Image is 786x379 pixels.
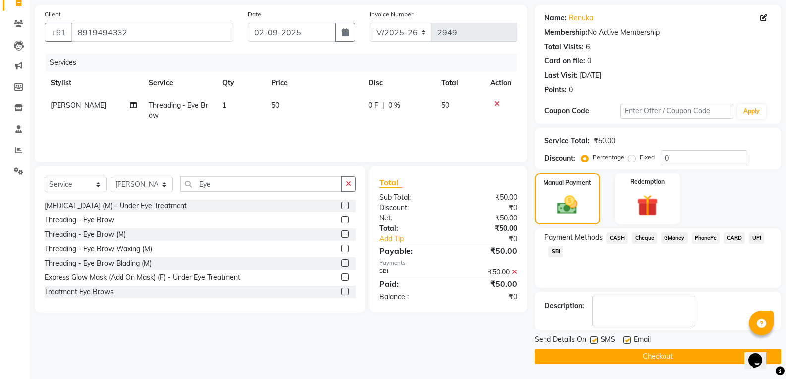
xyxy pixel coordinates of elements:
th: Action [484,72,517,94]
div: 6 [586,42,590,52]
span: UPI [749,232,764,244]
span: Send Details On [535,334,586,347]
a: Add Tip [372,234,461,244]
div: Total: [372,223,448,234]
th: Total [435,72,484,94]
iframe: chat widget [744,339,776,369]
div: ₹50.00 [448,213,525,223]
div: Sub Total: [372,192,448,203]
span: Total [379,177,402,188]
div: SBI [372,267,448,277]
img: _cash.svg [551,193,584,217]
div: ₹0 [461,234,525,244]
input: Search by Name/Mobile/Email/Code [71,23,233,42]
button: Checkout [535,349,781,364]
div: ₹50.00 [448,245,525,257]
label: Manual Payment [544,178,591,187]
span: Cheque [632,232,657,244]
div: Threading - Eye Brow (M) [45,229,126,240]
div: Services [46,54,525,72]
label: Fixed [640,153,655,162]
span: CASH [606,232,628,244]
button: Apply [737,104,766,119]
button: +91 [45,23,72,42]
div: Paid: [372,278,448,290]
th: Qty [216,72,265,94]
div: 0 [587,56,591,66]
img: _gift.svg [630,192,665,218]
div: Discount: [544,153,575,163]
input: Enter Offer / Coupon Code [620,104,733,119]
div: Threading - Eye Brow Waxing (M) [45,244,152,254]
div: Net: [372,213,448,223]
span: 0 % [388,100,400,110]
span: 50 [441,101,449,109]
label: Redemption [630,177,665,186]
span: Payment Methods [544,232,603,243]
div: ₹0 [448,292,525,302]
div: Points: [544,85,567,95]
input: Search or Scan [180,176,342,192]
span: PhonePe [692,232,720,244]
span: | [382,100,384,110]
th: Service [143,72,216,94]
span: 50 [271,101,279,109]
span: SMS [601,334,615,347]
span: SBI [548,246,563,257]
th: Disc [363,72,436,94]
div: Description: [544,301,584,311]
div: Payable: [372,245,448,257]
div: Total Visits: [544,42,584,52]
label: Percentage [593,153,624,162]
div: Discount: [372,203,448,213]
div: Last Visit: [544,70,578,81]
div: Coupon Code [544,106,620,116]
a: Renuka [569,13,593,23]
div: Name: [544,13,567,23]
div: Treatment Eye Brows [45,287,114,297]
div: ₹50.00 [448,223,525,234]
span: GMoney [661,232,688,244]
label: Client [45,10,60,19]
label: Invoice Number [370,10,413,19]
div: Membership: [544,27,588,38]
div: ₹50.00 [448,278,525,290]
div: Threading - Eye Brow Blading (M) [45,258,152,269]
div: Express Glow Mask (Add On Mask) (F) - Under Eye Treatment [45,272,240,283]
div: No Active Membership [544,27,771,38]
th: Stylist [45,72,143,94]
div: ₹50.00 [448,267,525,277]
div: ₹0 [448,203,525,213]
div: Card on file: [544,56,585,66]
div: Payments [379,259,517,267]
span: CARD [724,232,745,244]
div: 0 [569,85,573,95]
th: Price [265,72,363,94]
div: ₹50.00 [448,192,525,203]
span: 1 [222,101,226,109]
div: Balance : [372,292,448,302]
span: Threading - Eye Brow [149,101,208,120]
div: Threading - Eye Brow [45,215,114,225]
div: Service Total: [544,136,590,146]
span: 0 F [368,100,378,110]
div: [MEDICAL_DATA] (M) - Under Eye Treatment [45,201,187,211]
span: Email [634,334,651,347]
label: Date [248,10,261,19]
span: [PERSON_NAME] [51,101,106,109]
div: ₹50.00 [594,136,615,146]
div: [DATE] [580,70,601,81]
